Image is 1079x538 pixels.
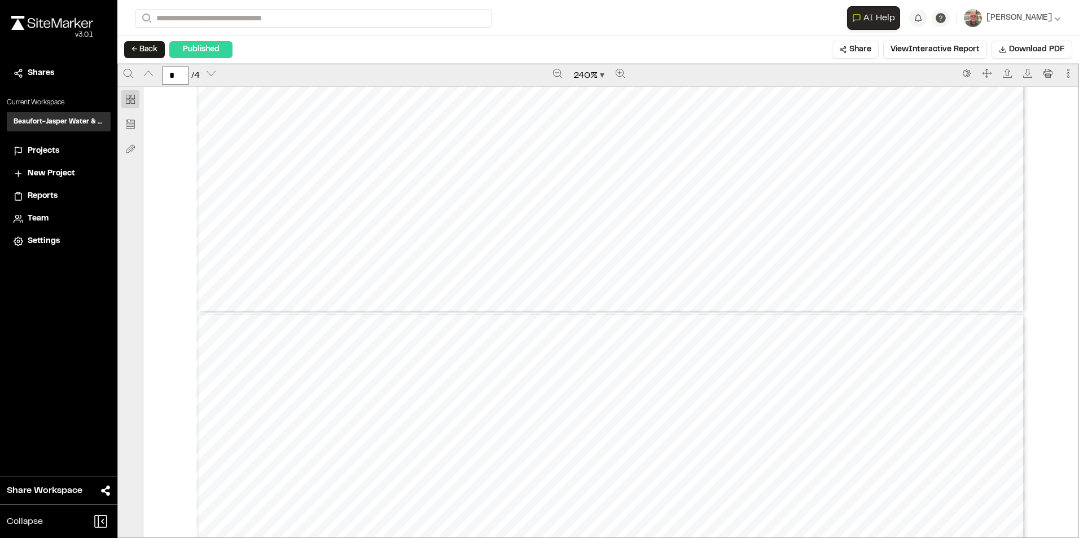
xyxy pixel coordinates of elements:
[162,67,189,85] input: Enter a page number
[11,16,93,30] img: rebrand.png
[573,69,598,82] span: 240 %
[7,98,111,108] p: Current Workspace
[832,41,879,59] button: Share
[958,64,976,82] button: Switch to the dark theme
[986,12,1052,24] span: [PERSON_NAME]
[992,41,1072,59] button: Download PDF
[11,30,93,40] div: Oh geez...please don't...
[169,41,233,58] div: Published
[863,11,895,25] span: AI Help
[14,145,104,157] a: Projects
[7,515,43,528] span: Collapse
[964,9,982,27] img: User
[14,235,104,248] a: Settings
[139,64,157,82] button: Previous page
[978,64,996,82] button: Full screen
[28,213,49,225] span: Team
[121,90,139,108] button: Thumbnail
[998,64,1016,82] button: Open file
[14,213,104,225] a: Team
[1019,64,1037,82] button: Download
[191,69,200,82] span: / 4
[1009,43,1065,56] span: Download PDF
[569,67,609,85] button: Zoom document
[315,267,944,281] span: Prepared by [PERSON_NAME] - 1 - Created with SiteMarker
[611,64,629,82] button: Zoom in
[7,484,82,497] span: Share Workspace
[28,235,60,248] span: Settings
[847,6,905,30] div: Open AI Assistant
[28,145,59,157] span: Projects
[549,64,567,82] button: Zoom out
[121,140,139,158] button: Attachment
[883,41,987,59] button: ViewInteractive Report
[14,167,104,180] a: New Project
[119,64,137,82] button: Search
[14,117,104,127] h3: Beaufort-Jasper Water & Sewer Authority
[135,9,156,28] button: Search
[28,190,58,202] span: Reports
[202,64,220,82] button: Next page
[14,190,104,202] a: Reports
[14,67,104,80] a: Shares
[964,9,1061,27] button: [PERSON_NAME]
[1039,64,1057,82] button: Print
[1059,64,1077,82] button: More actions
[28,67,54,80] span: Shares
[847,6,900,30] button: Open AI Assistant
[28,167,75,180] span: New Project
[121,115,139,133] button: Bookmark
[124,41,165,58] button: ← Back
